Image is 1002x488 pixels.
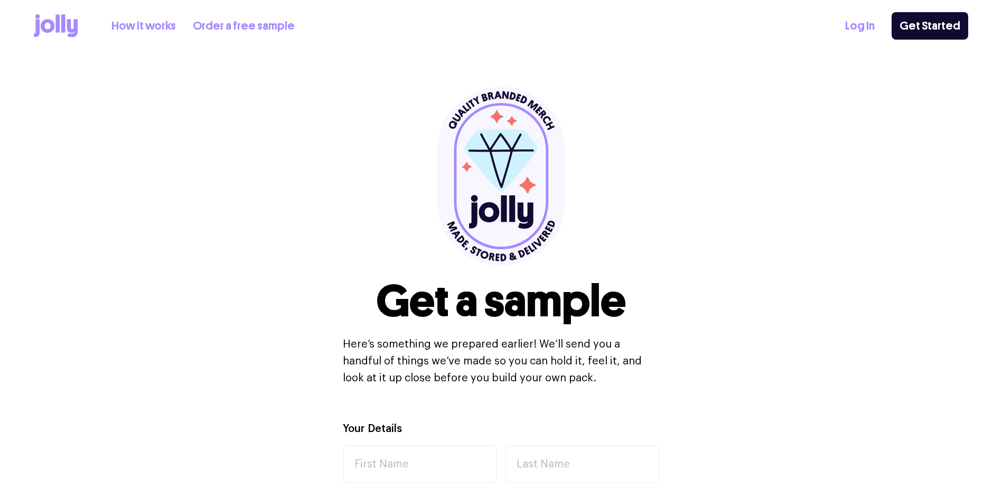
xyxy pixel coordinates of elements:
a: How it works [111,17,176,35]
a: Order a free sample [193,17,295,35]
label: Your Details [343,421,402,437]
a: Get Started [892,12,968,40]
a: Log In [845,17,875,35]
h1: Get a sample [376,279,626,323]
p: Here’s something we prepared earlier! We’ll send you a handful of things we’ve made so you can ho... [343,336,660,387]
